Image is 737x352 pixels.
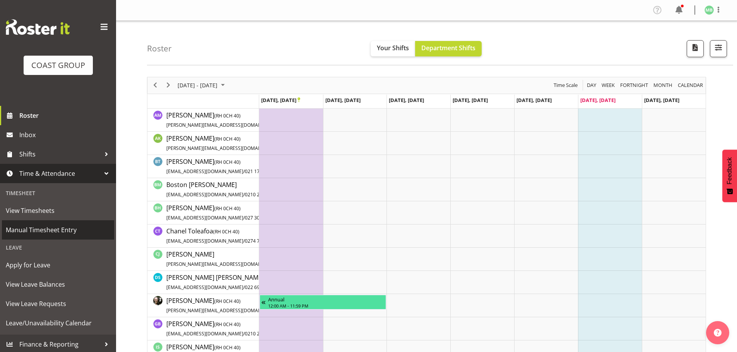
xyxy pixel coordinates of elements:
div: Dayle Eathorne"s event - Annual Begin From Friday, September 19, 2025 at 12:00:00 AM GMT+12:00 En... [260,295,386,309]
a: [PERSON_NAME](RH 0CH 40)[EMAIL_ADDRESS][DOMAIN_NAME]/0210 261 1155 [166,319,277,338]
span: RH 0 [216,112,226,119]
button: Timeline Day [586,80,598,90]
td: Angela Kerrigan resource [147,132,259,155]
td: Bryan Humprhries resource [147,201,259,224]
span: [EMAIL_ADDRESS][DOMAIN_NAME] [166,330,243,337]
span: [PERSON_NAME] [166,250,311,268]
td: Craig Jenkins resource [147,248,259,271]
td: Chanel Toleafoa resource [147,224,259,248]
div: previous period [149,77,162,94]
span: Department Shifts [421,44,475,52]
span: Time Scale [553,80,578,90]
span: [DATE], [DATE] [389,97,424,104]
span: RH 0 [216,205,226,212]
span: [DATE] - [DATE] [177,80,218,90]
span: Your Shifts [377,44,409,52]
span: ( CH 40) [214,205,241,212]
span: [EMAIL_ADDRESS][DOMAIN_NAME] [166,191,243,198]
span: [PERSON_NAME][EMAIL_ADDRESS][DOMAIN_NAME] [166,307,280,314]
img: mike-bullock1158.jpg [705,5,714,15]
button: Feedback - Show survey [722,150,737,202]
span: [PERSON_NAME][EMAIL_ADDRESS][DOMAIN_NAME] [166,145,280,151]
span: / [243,168,245,175]
span: RH 0 [216,159,226,165]
span: RH 0 [216,136,226,142]
span: [PERSON_NAME] [166,204,274,221]
a: [PERSON_NAME] [PERSON_NAME][EMAIL_ADDRESS][DOMAIN_NAME]/022 695 2670 [166,273,290,291]
span: Chanel Toleafoa [166,227,274,245]
a: Leave/Unavailability Calendar [2,313,114,333]
span: 021 174 3407 [245,168,274,175]
span: 0210 261 1155 [245,330,277,337]
span: ( CH 40) [214,321,241,328]
span: calendar [677,80,704,90]
span: Manual Timesheet Entry [6,224,110,236]
span: [DATE], [DATE] [453,97,488,104]
button: Time Scale [552,80,579,90]
div: Timesheet [2,185,114,201]
td: Darren Shiu Lun Lau resource [147,271,259,294]
span: Day [586,80,597,90]
a: [PERSON_NAME](RH 0CH 40)[EMAIL_ADDRESS][DOMAIN_NAME]/027 309 9306 [166,203,274,222]
span: ( CH 40) [214,136,241,142]
span: [PERSON_NAME] [166,157,274,175]
span: 0274 748 935 [245,238,274,244]
button: Filter Shifts [710,40,727,57]
img: Rosterit website logo [6,19,70,35]
span: / [243,214,245,221]
span: / [243,330,245,337]
span: View Timesheets [6,205,110,216]
span: 027 309 9306 [245,214,274,221]
a: Chanel Toleafoa(RH 0CH 40)[EMAIL_ADDRESS][DOMAIN_NAME]/0274 748 935 [166,226,274,245]
a: Apply for Leave [2,255,114,275]
span: View Leave Requests [6,298,110,309]
td: Dayle Eathorne resource [147,294,259,317]
div: next period [162,77,175,94]
div: 12:00 AM - 11:59 PM [268,303,385,309]
span: [PERSON_NAME] [166,320,277,337]
span: Apply for Leave [6,259,110,271]
button: Next [163,80,174,90]
button: Fortnight [619,80,650,90]
a: [PERSON_NAME](RH 0CH 40)[PERSON_NAME][EMAIL_ADDRESS][DOMAIN_NAME] [166,134,308,152]
span: ( CH 40) [214,344,241,351]
span: Roster [19,110,112,121]
span: 0210 289 5915 [245,191,277,198]
span: [DATE], [DATE] [644,97,679,104]
button: Timeline Month [652,80,674,90]
div: COAST GROUP [31,60,85,71]
span: [EMAIL_ADDRESS][DOMAIN_NAME] [166,238,243,244]
span: [DATE], [DATE] [580,97,616,104]
span: Time & Attendance [19,168,101,179]
div: Leave [2,240,114,255]
span: [PERSON_NAME] [166,111,311,129]
span: [EMAIL_ADDRESS][DOMAIN_NAME] [166,214,243,221]
span: ( CH 40) [214,298,241,304]
div: September 22 - 28, 2025 [175,77,229,94]
span: 022 695 2670 [245,284,274,291]
a: [PERSON_NAME](RH 0CH 40)[PERSON_NAME][EMAIL_ADDRESS][DOMAIN_NAME] [166,111,311,129]
span: [DATE], [DATE] [325,97,361,104]
a: View Leave Requests [2,294,114,313]
span: View Leave Balances [6,279,110,290]
a: View Timesheets [2,201,114,220]
span: Finance & Reporting [19,338,101,350]
span: [DATE], [DATE] [261,97,300,104]
td: Andrew McFadzean resource [147,109,259,132]
span: [PERSON_NAME][EMAIL_ADDRESS][DOMAIN_NAME] [166,122,280,128]
a: [PERSON_NAME](RH 0CH 40)[PERSON_NAME][EMAIL_ADDRESS][DOMAIN_NAME] [166,296,308,315]
span: [PERSON_NAME] [PERSON_NAME] [166,273,290,291]
button: Your Shifts [371,41,415,56]
span: Boston [PERSON_NAME] [166,180,277,198]
span: Shifts [19,148,101,160]
td: Gene Burton resource [147,317,259,340]
a: Boston [PERSON_NAME][EMAIL_ADDRESS][DOMAIN_NAME]/0210 289 5915 [166,180,277,199]
span: RH 0 [216,321,226,328]
a: [PERSON_NAME][PERSON_NAME][EMAIL_ADDRESS][DOMAIN_NAME] [166,250,311,268]
span: RH 0 [215,228,225,235]
span: ( CH 40) [214,112,241,119]
button: Department Shifts [415,41,482,56]
span: Month [653,80,673,90]
td: Boston Morgan-Horan resource [147,178,259,201]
